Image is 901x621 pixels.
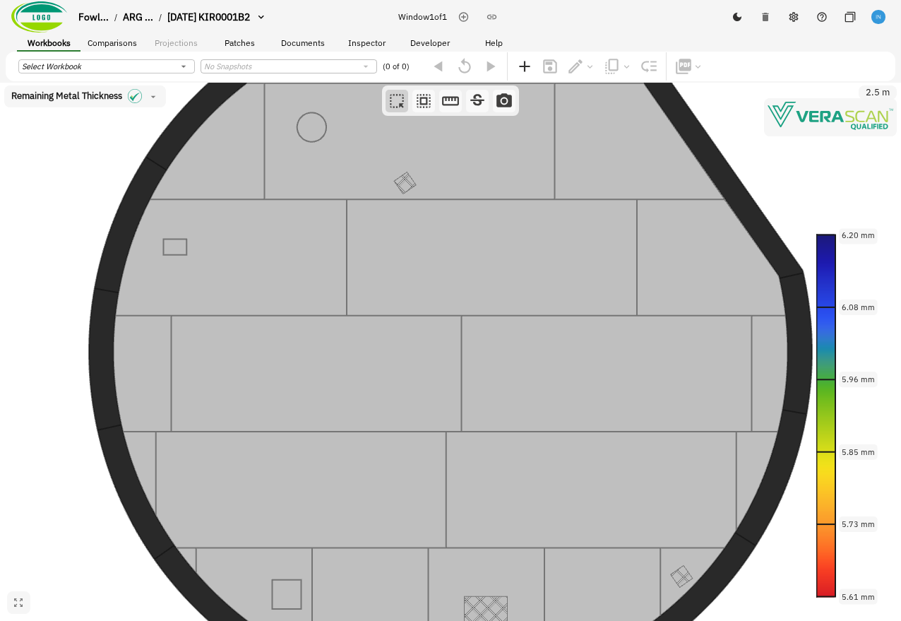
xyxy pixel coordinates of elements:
[842,447,875,457] text: 5.85 mm
[410,37,450,48] span: Developer
[768,102,893,130] img: Verascope qualified watermark
[73,6,279,29] button: breadcrumb
[842,519,875,529] text: 5.73 mm
[22,61,81,71] i: Select Workbook
[128,89,142,103] img: icon in the dropdown
[842,230,875,240] text: 6.20 mm
[398,11,447,23] span: Window 1 of 1
[225,37,255,48] span: Patches
[123,11,153,23] span: ARG ...
[28,37,71,48] span: Workbooks
[842,374,875,384] text: 5.96 mm
[204,61,251,71] i: No Snapshots
[866,85,890,100] span: 2.5 m
[78,10,250,25] nav: breadcrumb
[842,592,875,602] text: 5.61 mm
[159,11,162,23] li: /
[383,61,410,73] span: (0 of 0)
[167,11,250,23] span: [DATE] KIR0001B2
[78,11,109,23] span: Fowl...
[842,302,875,312] text: 6.08 mm
[485,37,503,48] span: Help
[11,90,122,102] span: Remaining Metal Thickness
[11,1,67,32] img: Company Logo
[281,37,325,48] span: Documents
[871,10,885,23] img: f6ffcea323530ad0f5eeb9c9447a59c5
[348,37,386,48] span: Inspector
[114,11,117,23] li: /
[88,37,137,48] span: Comparisons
